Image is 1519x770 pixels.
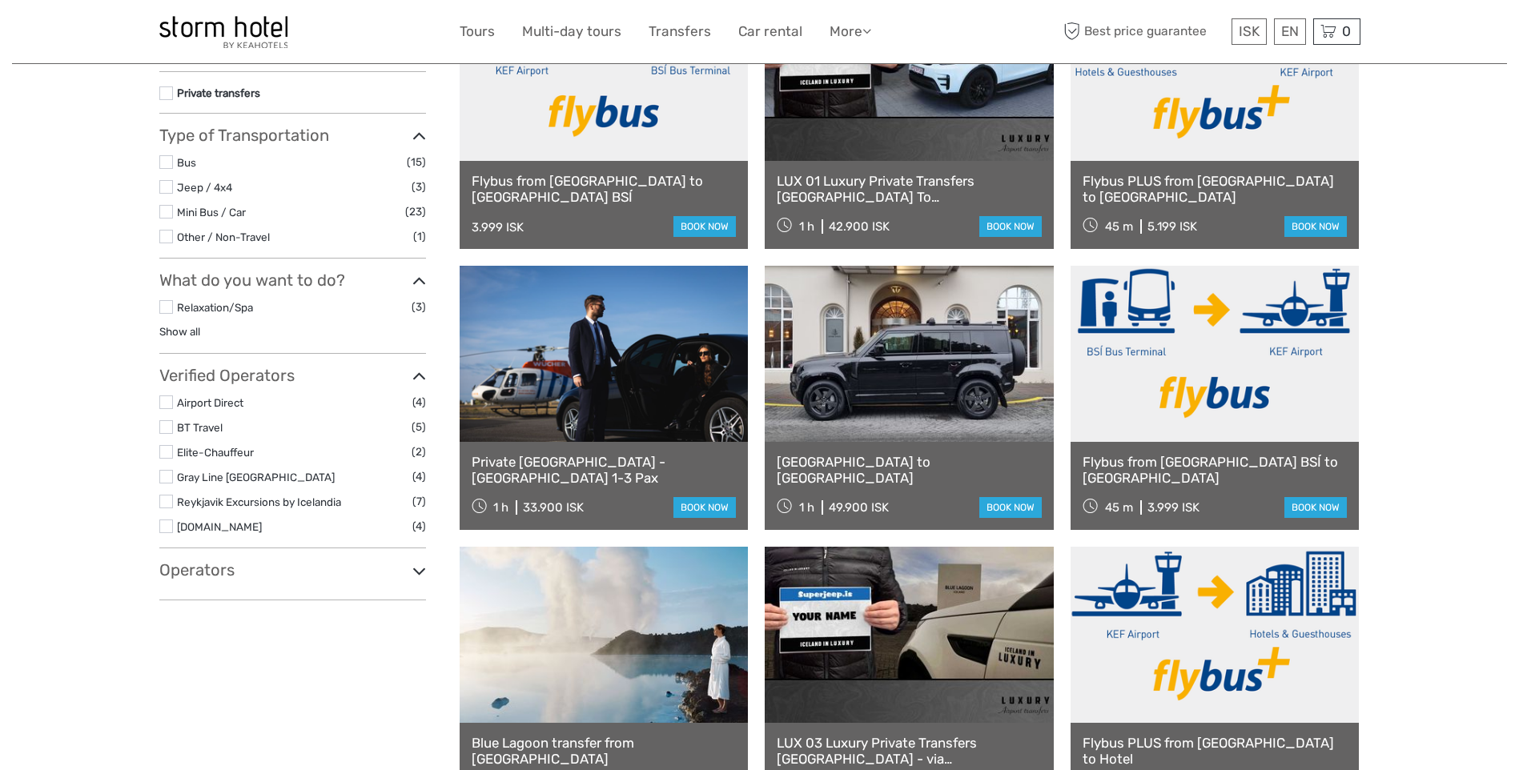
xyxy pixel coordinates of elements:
a: book now [673,497,736,518]
a: Transfers [649,20,711,43]
a: Reykjavik Excursions by Icelandia [177,495,341,508]
a: book now [979,497,1042,518]
h3: Type of Transportation [159,126,426,145]
span: (4) [412,517,426,535]
a: LUX 03 Luxury Private Transfers [GEOGRAPHIC_DATA] - via [GEOGRAPHIC_DATA] or via [GEOGRAPHIC_DATA... [777,735,1042,768]
span: Best price guarantee [1060,18,1228,45]
a: Mini Bus / Car [177,206,246,219]
a: Private [GEOGRAPHIC_DATA] - [GEOGRAPHIC_DATA] 1-3 Pax [472,454,737,487]
a: Flybus PLUS from [GEOGRAPHIC_DATA] to Hotel [1083,735,1348,768]
a: Gray Line [GEOGRAPHIC_DATA] [177,471,335,483]
span: (15) [407,153,426,171]
a: [GEOGRAPHIC_DATA] to [GEOGRAPHIC_DATA] [777,454,1042,487]
a: Multi-day tours [522,20,621,43]
span: 45 m [1105,219,1133,234]
a: book now [1284,216,1347,237]
a: Other / Non-Travel [177,231,270,243]
h3: Operators [159,560,426,580]
a: book now [979,216,1042,237]
a: Show all [159,325,200,338]
span: 45 m [1105,500,1133,515]
div: 3.999 ISK [1147,500,1200,515]
span: (23) [405,203,426,221]
a: Flybus from [GEOGRAPHIC_DATA] BSÍ to [GEOGRAPHIC_DATA] [1083,454,1348,487]
a: [DOMAIN_NAME] [177,520,262,533]
div: 49.900 ISK [829,500,889,515]
a: Flybus PLUS from [GEOGRAPHIC_DATA] to [GEOGRAPHIC_DATA] [1083,173,1348,206]
div: 42.900 ISK [829,219,890,234]
h3: What do you want to do? [159,271,426,290]
h3: Verified Operators [159,366,426,385]
a: Flybus from [GEOGRAPHIC_DATA] to [GEOGRAPHIC_DATA] BSÍ [472,173,737,206]
span: (3) [412,298,426,316]
span: 1 h [493,500,508,515]
a: Blue Lagoon transfer from [GEOGRAPHIC_DATA] [472,735,737,768]
img: 100-ccb843ef-9ccf-4a27-8048-e049ba035d15_logo_small.jpg [159,16,287,48]
span: (4) [412,393,426,411]
a: Tours [460,20,495,43]
a: Private transfers [177,86,260,99]
a: Car rental [738,20,802,43]
span: 0 [1340,23,1353,39]
a: Airport Direct [177,396,243,409]
span: 1 h [799,500,814,515]
span: (1) [413,227,426,246]
span: (5) [412,418,426,436]
a: Bus [177,156,196,169]
a: Relaxation/Spa [177,301,253,314]
a: book now [1284,497,1347,518]
span: (3) [412,178,426,196]
div: 3.999 ISK [472,220,524,235]
a: LUX 01 Luxury Private Transfers [GEOGRAPHIC_DATA] To [GEOGRAPHIC_DATA] [777,173,1042,206]
span: (4) [412,467,426,486]
a: BT Travel [177,421,223,434]
span: (7) [412,492,426,511]
div: 33.900 ISK [523,500,584,515]
a: Jeep / 4x4 [177,181,232,194]
a: More [830,20,871,43]
div: EN [1274,18,1306,45]
span: ISK [1239,23,1260,39]
a: book now [673,216,736,237]
div: 5.199 ISK [1147,219,1197,234]
a: Elite-Chauffeur [177,446,254,459]
span: (2) [412,443,426,461]
span: 1 h [799,219,814,234]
